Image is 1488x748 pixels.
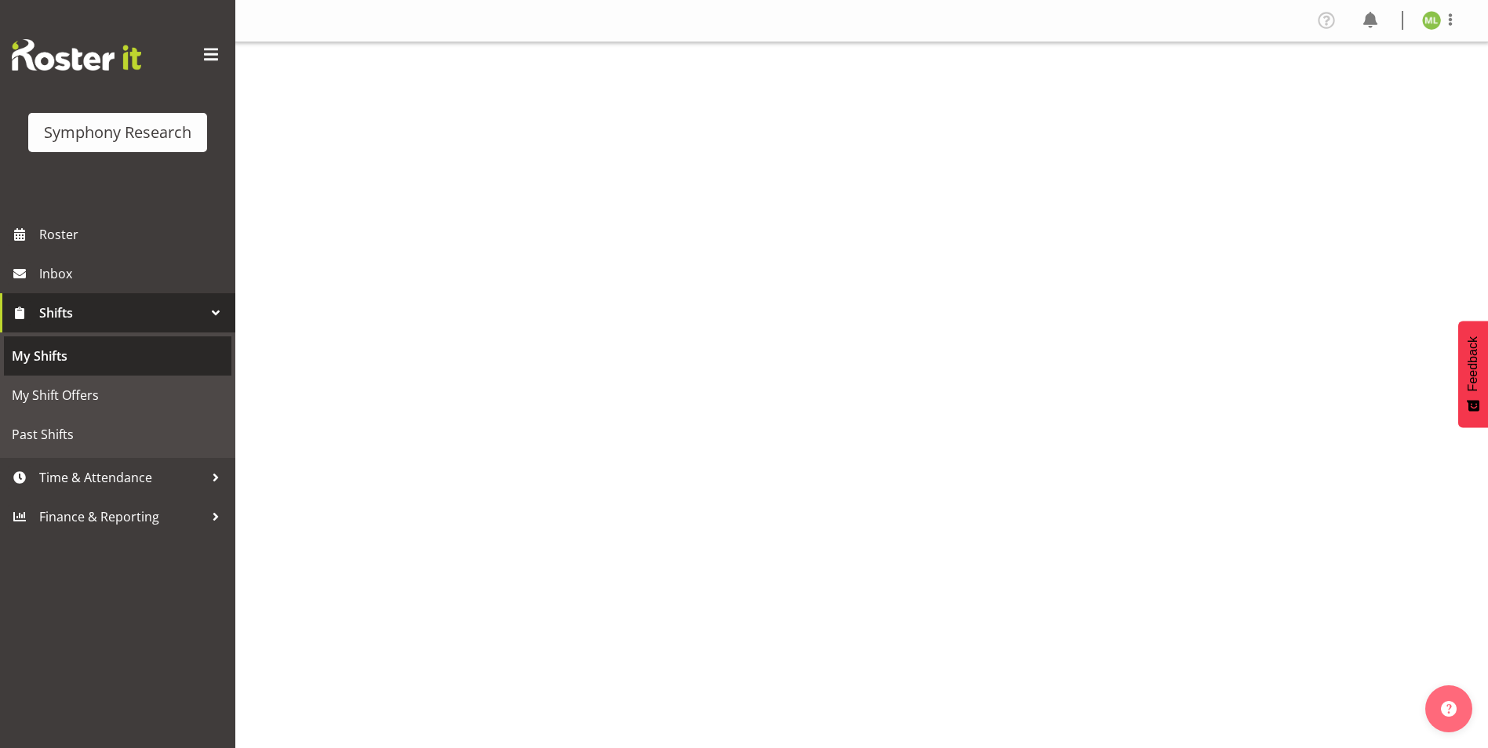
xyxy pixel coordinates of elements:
[44,121,191,144] div: Symphony Research
[39,262,227,285] span: Inbox
[1466,336,1480,391] span: Feedback
[4,376,231,415] a: My Shift Offers
[39,223,227,246] span: Roster
[39,505,204,528] span: Finance & Reporting
[4,336,231,376] a: My Shifts
[1422,11,1441,30] img: melissa-lategan11925.jpg
[12,39,141,71] img: Rosterit website logo
[4,415,231,454] a: Past Shifts
[39,301,204,325] span: Shifts
[1458,321,1488,427] button: Feedback - Show survey
[1441,701,1457,717] img: help-xxl-2.png
[12,423,224,446] span: Past Shifts
[12,344,224,368] span: My Shifts
[12,383,224,407] span: My Shift Offers
[39,466,204,489] span: Time & Attendance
